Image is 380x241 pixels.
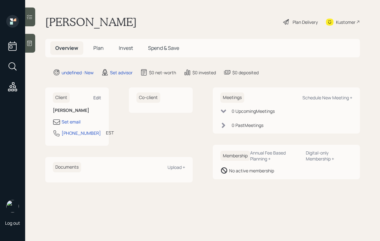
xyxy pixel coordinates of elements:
div: Digital-only Membership + [306,150,352,162]
div: Kustomer [336,19,355,25]
div: Upload + [168,164,185,170]
span: Invest [119,45,133,51]
div: $0 deposited [232,69,259,76]
div: [PHONE_NUMBER] [62,130,101,136]
div: 0 Upcoming Meeting s [232,108,275,114]
h6: Documents [53,162,81,172]
div: No active membership [229,167,274,174]
div: $0 invested [192,69,216,76]
div: Schedule New Meeting + [302,95,352,101]
div: Annual Fee Based Planning + [250,150,301,162]
span: Overview [55,45,78,51]
div: EST [106,129,114,136]
div: 0 Past Meeting s [232,122,263,128]
div: Log out [5,220,20,226]
div: Plan Delivery [293,19,318,25]
h6: Co-client [136,92,160,103]
span: Plan [93,45,104,51]
div: Set email [62,118,80,125]
div: Edit [93,95,101,101]
div: undefined · New [62,69,94,76]
h6: Meetings [220,92,244,103]
div: $0 net-worth [149,69,176,76]
span: Spend & Save [148,45,179,51]
h6: Client [53,92,70,103]
img: robby-grisanti-headshot.png [6,200,19,212]
h6: Membership [220,151,250,161]
h1: [PERSON_NAME] [45,15,137,29]
div: Set advisor [110,69,133,76]
h6: [PERSON_NAME] [53,108,101,113]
